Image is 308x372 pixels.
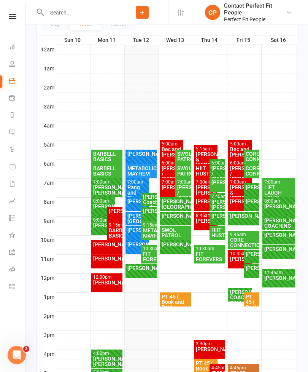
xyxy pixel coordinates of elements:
div: [PERSON_NAME] [245,252,258,257]
div: [PERSON_NAME] [211,214,224,219]
div: BARBELL BASICS [93,152,121,162]
div: 7:00am [195,180,216,185]
div: [PERSON_NAME] [127,152,156,157]
div: [PERSON_NAME] [195,219,216,224]
th: 11am [37,255,56,264]
a: Dashboard [9,39,26,56]
div: [PERSON_NAME] / [PERSON_NAME] [230,166,251,182]
div: [PERSON_NAME] [93,204,114,209]
th: 4pm [37,350,56,359]
div: 6:00am [211,161,224,166]
th: 12am [37,45,56,55]
th: Sun 10 [56,36,90,45]
div: [PERSON_NAME] COACHING CALL [264,218,294,234]
th: Mon 11 [90,36,124,45]
a: General attendance kiosk mode [9,244,26,262]
a: Calendar [9,73,26,90]
th: 10am [37,236,56,245]
div: 8:00am [264,199,294,204]
div: CORE CONNECTION [245,152,258,162]
th: 8am [37,198,56,207]
iframe: Intercom live chat [8,346,26,364]
div: 7:00am [177,180,189,185]
div: [PERSON_NAME]/ [PERSON_NAME] [211,200,224,210]
div: 9:15am [143,223,155,228]
th: Fri 15 [227,36,261,45]
th: 9am [37,217,56,226]
div: CORE CONNECTION [230,238,258,248]
th: 4am [37,121,56,131]
div: 9:45am [230,233,258,238]
div: 5:00am [230,142,251,147]
div: BARBELL BASICS [108,228,121,239]
th: 5am [37,140,56,150]
div: 4:00pm [93,351,121,356]
th: 3am [37,102,56,112]
div: CORE CONNECTION [245,166,258,177]
th: Thu 14 [193,36,227,45]
div: [PERSON_NAME] COACHING CALL [230,290,251,306]
div: LIFT LAUGH LOVE! [264,185,294,201]
div: [PERSON_NAME] [143,209,155,214]
div: BARBELL BASICS [93,166,121,177]
div: CP [205,5,220,20]
div: 10:30am [195,247,224,252]
div: [PERSON_NAME] [264,204,294,209]
div: [PERSON_NAME] [264,233,294,238]
div: [PERSON_NAME] [161,185,182,190]
th: 2pm [37,312,56,321]
div: 8:45am [195,214,216,219]
th: Wed 13 [159,36,193,45]
div: 10:30am [143,247,155,252]
div: Contact Perfect Fit People [224,2,286,16]
input: Search... [44,7,116,18]
div: [PERSON_NAME] / [PERSON_NAME] [177,185,189,201]
div: SWOL PATROL [177,152,189,162]
a: Roll call kiosk mode [9,262,26,279]
div: [PERSON_NAME] [230,257,251,262]
div: 7:00am [127,180,148,185]
div: [PERSON_NAME] [195,347,224,352]
div: [PERSON_NAME] [108,209,121,214]
div: [PERSON_NAME] [195,199,216,204]
div: 7:45am [211,195,224,200]
div: 8:00am [93,199,114,204]
a: Class kiosk mode [9,279,26,296]
div: 7:00am [230,180,251,185]
div: [PERSON_NAME] [211,180,224,185]
a: Payments [9,90,26,107]
div: [PERSON_NAME][GEOGRAPHIC_DATA] [127,214,148,224]
th: 12pm [37,274,56,283]
div: [PERSON_NAME] [264,276,294,281]
div: [PERSON_NAME] [127,199,148,204]
div: [PERSON_NAME][GEOGRAPHIC_DATA] [161,199,190,210]
div: 12:00pm [93,275,121,280]
div: [PERSON_NAME] [127,242,148,247]
div: [PERSON_NAME] [230,214,258,219]
div: 7:00am [93,180,121,185]
div: 5:00am [161,142,182,147]
th: 7am [37,179,56,188]
div: [PERSON_NAME]/ [PERSON_NAME] [195,185,216,196]
div: [PERSON_NAME] [245,266,258,271]
div: [PERSON_NAME] / [PERSON_NAME] [161,166,182,182]
div: PT 45 ( Book and Pay) [245,294,258,321]
div: HIIT HUSTLE [195,166,216,177]
div: Bec and [PERSON_NAME] [161,147,182,158]
div: [PERSON_NAME] [264,247,294,252]
div: 6:00am [161,161,182,166]
div: SWOL PATROL [161,228,190,238]
div: [PERSON_NAME] Coaching Call [143,195,155,211]
div: 4:45pm [211,366,224,371]
div: FIT FOREVERS [195,252,224,262]
div: [PERSON_NAME] & [PERSON_NAME] [230,185,251,201]
div: [PERSON_NAME] [230,199,251,204]
div: [PERSON_NAME] [93,280,121,286]
a: Product Sales [9,159,26,176]
th: 6am [37,160,56,169]
div: 10:45am [230,252,251,257]
div: METABOLIC MAYHEM [143,228,155,239]
div: Perfect Fit People [224,16,286,23]
div: 4:45pm [230,366,258,371]
div: 5:15am [195,147,216,152]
